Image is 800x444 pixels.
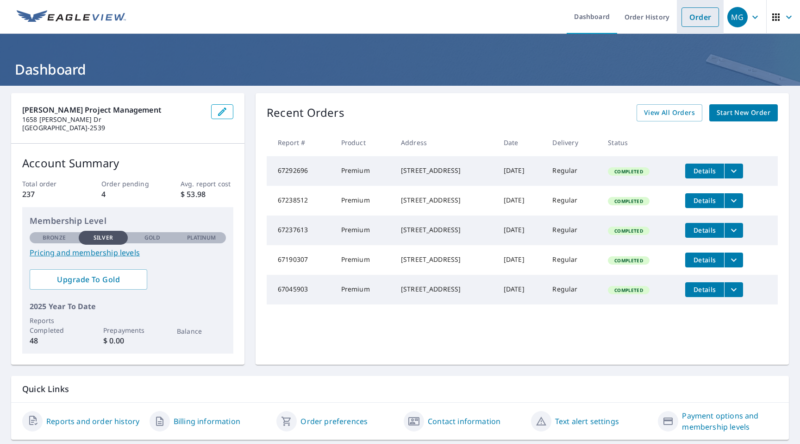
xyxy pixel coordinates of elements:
span: Completed [609,168,648,175]
a: Reports and order history [46,416,139,427]
td: [DATE] [496,186,545,216]
p: Account Summary [22,155,233,171]
button: filesDropdownBtn-67238512 [724,193,743,208]
p: Order pending [101,179,154,189]
a: Text alert settings [555,416,619,427]
p: Membership Level [30,215,226,227]
p: 237 [22,189,75,200]
a: Upgrade To Gold [30,269,147,290]
td: Premium [334,275,394,304]
button: detailsBtn-67292696 [685,164,724,178]
td: [DATE] [496,275,545,304]
span: View All Orders [644,107,695,119]
th: Status [600,129,678,156]
span: Completed [609,228,648,234]
td: 67237613 [267,216,334,245]
div: [STREET_ADDRESS] [401,225,489,235]
p: Balance [177,326,226,336]
button: detailsBtn-67045903 [685,282,724,297]
div: [STREET_ADDRESS] [401,255,489,264]
a: Start New Order [709,104,778,121]
th: Address [394,129,496,156]
span: Upgrade To Gold [37,274,140,285]
td: 67292696 [267,156,334,186]
th: Product [334,129,394,156]
p: $ 0.00 [103,335,152,346]
td: Regular [545,156,600,186]
p: 2025 Year To Date [30,301,226,312]
span: Completed [609,257,648,264]
img: EV Logo [17,10,126,24]
div: [STREET_ADDRESS] [401,196,489,205]
div: [STREET_ADDRESS] [401,166,489,175]
button: detailsBtn-67190307 [685,253,724,267]
button: filesDropdownBtn-67292696 [724,164,743,178]
td: 67190307 [267,245,334,275]
span: Details [691,285,719,294]
td: 67045903 [267,275,334,304]
p: Reports Completed [30,316,79,335]
th: Delivery [545,129,600,156]
td: Premium [334,216,394,245]
p: [GEOGRAPHIC_DATA]-2539 [22,124,204,132]
a: Order preferences [300,416,368,427]
a: Pricing and membership levels [30,247,226,258]
span: Completed [609,287,648,293]
td: Regular [545,275,600,304]
p: 48 [30,335,79,346]
p: Total order [22,179,75,189]
p: [PERSON_NAME] Project Management [22,104,204,115]
p: Recent Orders [267,104,344,121]
button: detailsBtn-67238512 [685,193,724,208]
span: Details [691,255,719,264]
span: Details [691,166,719,175]
a: Order [681,7,719,27]
div: MG [727,7,748,27]
button: filesDropdownBtn-67190307 [724,253,743,267]
th: Report # [267,129,334,156]
span: Start New Order [717,107,770,119]
th: Date [496,129,545,156]
p: Gold [144,234,160,242]
a: Contact information [428,416,500,427]
span: Completed [609,198,648,204]
button: detailsBtn-67237613 [685,223,724,238]
span: Details [691,196,719,205]
span: Details [691,226,719,235]
a: View All Orders [637,104,702,121]
td: Regular [545,245,600,275]
a: Payment options and membership levels [682,410,778,432]
td: Premium [334,156,394,186]
td: Regular [545,216,600,245]
button: filesDropdownBtn-67237613 [724,223,743,238]
td: [DATE] [496,245,545,275]
p: Avg. report cost [181,179,233,189]
p: 1658 [PERSON_NAME] Dr [22,115,204,124]
td: Premium [334,186,394,216]
td: [DATE] [496,156,545,186]
p: Bronze [43,234,66,242]
button: filesDropdownBtn-67045903 [724,282,743,297]
p: Quick Links [22,383,778,395]
td: 67238512 [267,186,334,216]
div: [STREET_ADDRESS] [401,285,489,294]
td: Regular [545,186,600,216]
p: 4 [101,189,154,200]
td: Premium [334,245,394,275]
h1: Dashboard [11,60,789,79]
p: Prepayments [103,325,152,335]
p: $ 53.98 [181,189,233,200]
a: Billing information [174,416,240,427]
td: [DATE] [496,216,545,245]
p: Silver [94,234,113,242]
p: Platinum [187,234,216,242]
